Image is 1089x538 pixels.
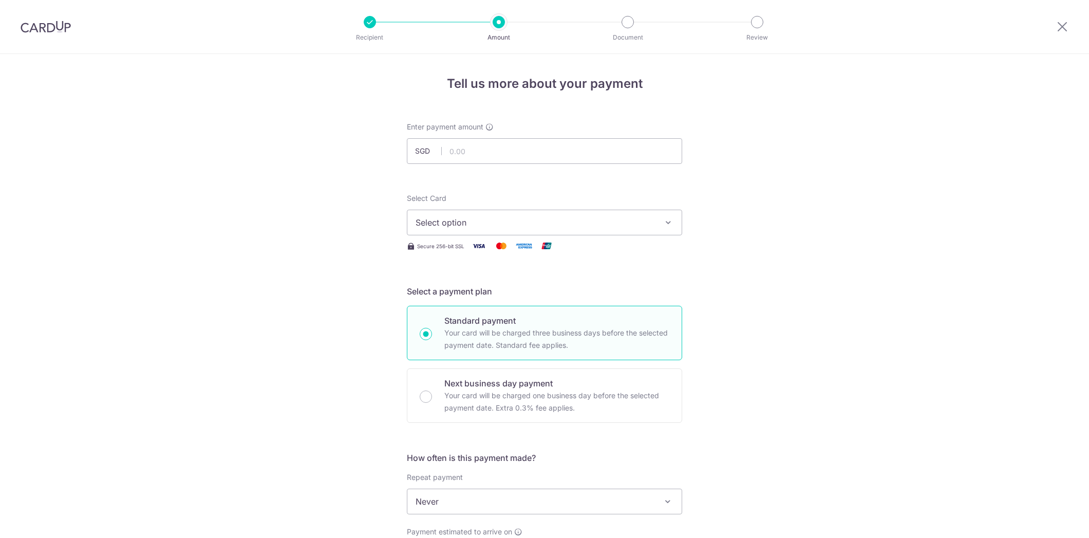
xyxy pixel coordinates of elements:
h4: Tell us more about your payment [407,75,682,93]
span: Never [407,489,682,514]
input: 0.00 [407,138,682,164]
p: Document [590,32,666,43]
p: Amount [461,32,537,43]
img: CardUp [21,21,71,33]
button: Select option [407,210,682,235]
span: Enter payment amount [407,122,483,132]
img: American Express [514,239,534,252]
p: Recipient [332,32,408,43]
h5: How often is this payment made? [407,452,682,464]
p: Review [719,32,795,43]
p: Your card will be charged one business day before the selected payment date. Extra 0.3% fee applies. [444,389,669,414]
img: Mastercard [491,239,512,252]
img: Visa [468,239,489,252]
p: Standard payment [444,314,669,327]
h5: Select a payment plan [407,285,682,298]
span: Select option [416,216,655,229]
img: Union Pay [536,239,557,252]
span: Payment estimated to arrive on [407,527,512,537]
p: Next business day payment [444,377,669,389]
span: SGD [415,146,442,156]
span: Secure 256-bit SSL [417,242,464,250]
span: translation missing: en.payables.payment_networks.credit_card.summary.labels.select_card [407,194,446,202]
label: Repeat payment [407,472,463,483]
span: Never [407,489,682,514]
p: Your card will be charged three business days before the selected payment date. Standard fee appl... [444,327,669,351]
